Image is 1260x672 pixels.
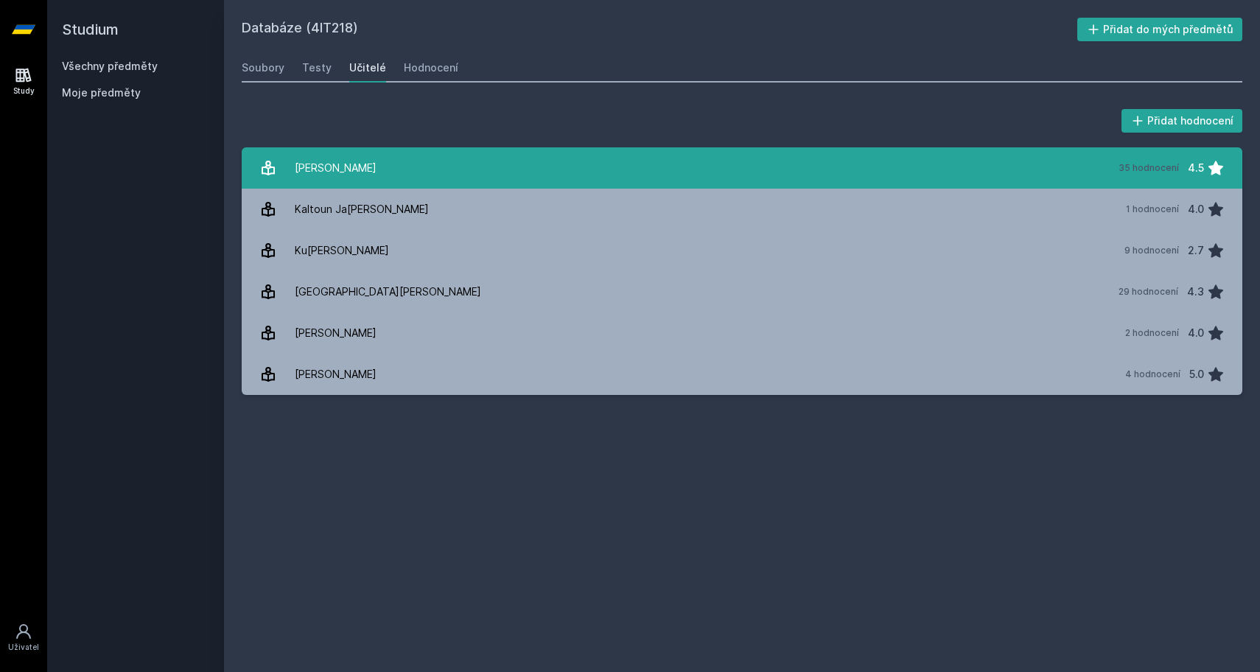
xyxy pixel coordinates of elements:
[295,360,377,389] div: [PERSON_NAME]
[1189,360,1204,389] div: 5.0
[1188,318,1204,348] div: 4.0
[1119,162,1179,174] div: 35 hodnocení
[349,53,386,83] a: Učitelé
[404,60,458,75] div: Hodnocení
[1121,109,1243,133] button: Přidat hodnocení
[1188,236,1204,265] div: 2.7
[242,53,284,83] a: Soubory
[302,53,332,83] a: Testy
[295,236,389,265] div: Ku[PERSON_NAME]
[1119,286,1178,298] div: 29 hodnocení
[3,615,44,660] a: Uživatel
[302,60,332,75] div: Testy
[3,59,44,104] a: Study
[242,230,1242,271] a: Ku[PERSON_NAME] 9 hodnocení 2.7
[349,60,386,75] div: Učitelé
[1187,277,1204,307] div: 4.3
[242,312,1242,354] a: [PERSON_NAME] 2 hodnocení 4.0
[242,189,1242,230] a: Kaltoun Ja[PERSON_NAME] 1 hodnocení 4.0
[62,85,141,100] span: Moje předměty
[62,60,158,72] a: Všechny předměty
[1188,195,1204,224] div: 4.0
[13,85,35,97] div: Study
[404,53,458,83] a: Hodnocení
[1125,327,1179,339] div: 2 hodnocení
[1124,245,1179,256] div: 9 hodnocení
[1077,18,1243,41] button: Přidat do mých předmětů
[295,277,481,307] div: [GEOGRAPHIC_DATA][PERSON_NAME]
[242,18,1077,41] h2: Databáze (4IT218)
[242,147,1242,189] a: [PERSON_NAME] 35 hodnocení 4.5
[8,642,39,653] div: Uživatel
[295,318,377,348] div: [PERSON_NAME]
[1125,368,1180,380] div: 4 hodnocení
[242,271,1242,312] a: [GEOGRAPHIC_DATA][PERSON_NAME] 29 hodnocení 4.3
[1126,203,1179,215] div: 1 hodnocení
[295,195,429,224] div: Kaltoun Ja[PERSON_NAME]
[242,60,284,75] div: Soubory
[295,153,377,183] div: [PERSON_NAME]
[242,354,1242,395] a: [PERSON_NAME] 4 hodnocení 5.0
[1188,153,1204,183] div: 4.5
